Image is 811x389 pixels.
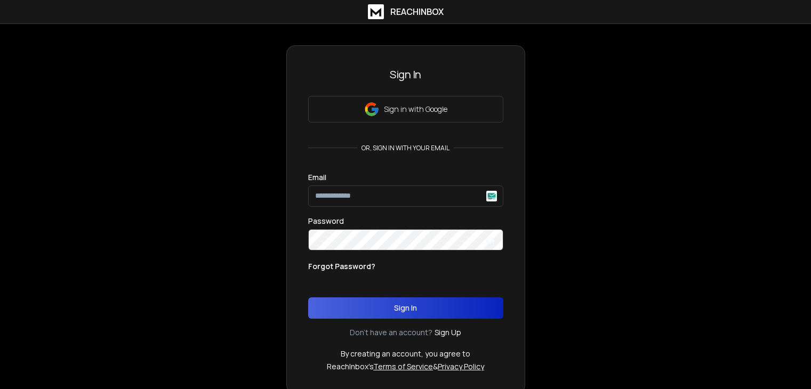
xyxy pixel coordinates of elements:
label: Email [308,174,326,181]
p: Don't have an account? [350,327,432,338]
img: logo [368,4,384,19]
h3: Sign In [308,67,503,82]
a: Sign Up [435,327,461,338]
p: ReachInbox's & [327,361,484,372]
button: Sign In [308,297,503,319]
p: Forgot Password? [308,261,375,272]
h1: ReachInbox [390,5,444,18]
button: Sign in with Google [308,96,503,123]
p: or, sign in with your email [357,144,454,152]
a: Terms of Service [373,361,433,371]
a: ReachInbox [368,4,444,19]
label: Password [308,217,344,225]
a: Privacy Policy [438,361,484,371]
p: Sign in with Google [384,104,447,115]
p: By creating an account, you agree to [341,349,470,359]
